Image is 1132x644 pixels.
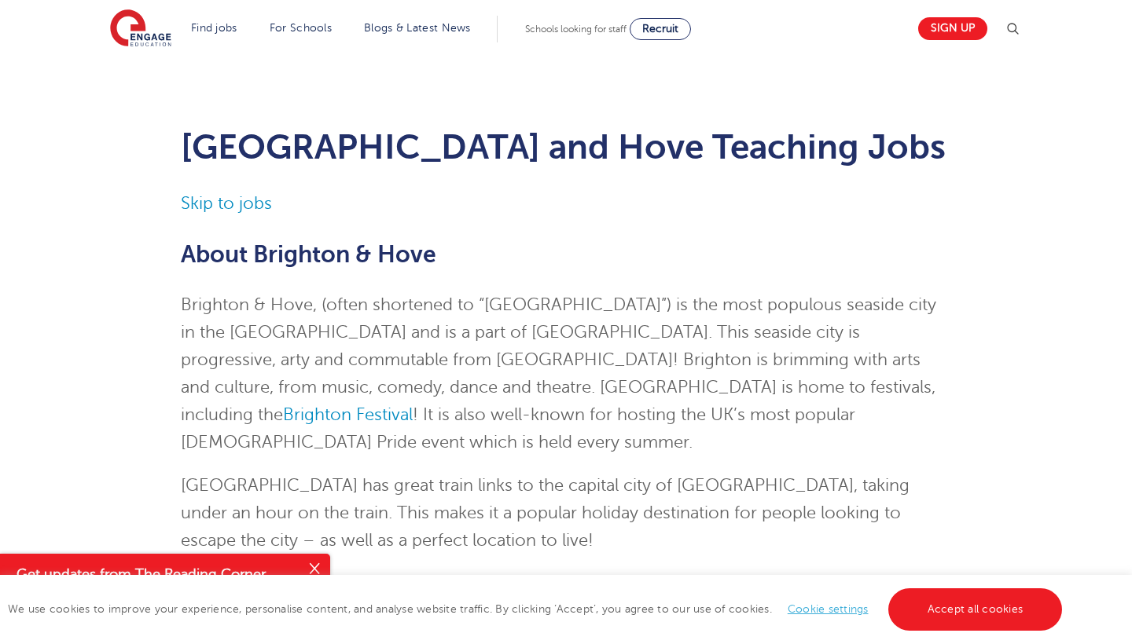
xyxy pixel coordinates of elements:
[8,603,1066,615] span: We use cookies to improve your experience, personalise content, and analyse website traffic. By c...
[642,23,678,35] span: Recruit
[788,603,869,615] a: Cookie settings
[181,194,272,213] a: Skip to jobs
[181,291,952,456] p: Brighton & Hove, (often shortened to “[GEOGRAPHIC_DATA]”) is the most populous seaside city in th...
[181,127,952,166] h1: [GEOGRAPHIC_DATA] and Hove Teaching Jobs
[888,588,1063,631] a: Accept all cookies
[299,554,330,585] button: Close
[270,22,332,34] a: For Schools
[630,18,691,40] a: Recruit
[181,241,952,268] h2: About Brighton & Hove
[17,565,297,584] h4: Get updates from The Reading Corner
[181,472,952,554] p: [GEOGRAPHIC_DATA] has great train links to the capital city of [GEOGRAPHIC_DATA], taking under an...
[191,22,237,34] a: Find jobs
[525,24,627,35] span: Schools looking for staff
[364,22,471,34] a: Blogs & Latest News
[283,405,413,424] a: Brighton Festival
[110,9,171,49] img: Engage Education
[918,17,987,40] a: Sign up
